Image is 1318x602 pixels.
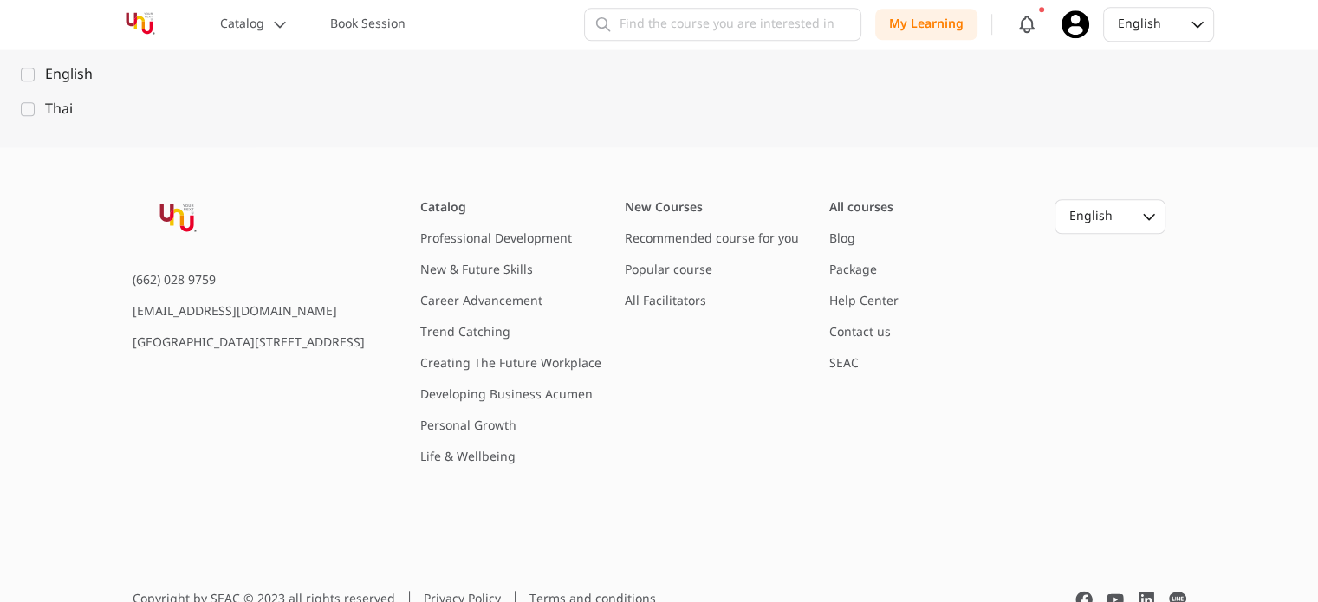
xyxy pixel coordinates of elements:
a: Personal Growth [420,417,516,435]
a: Contact us [829,323,891,341]
button: Book Session [320,9,416,40]
div: [EMAIL_ADDRESS][DOMAIN_NAME] [133,303,365,320]
a: Popular course [625,261,712,279]
a: New & Future Skills [420,261,533,279]
div: English [45,64,236,85]
a: Trend Catching [420,323,510,341]
div: [GEOGRAPHIC_DATA][STREET_ADDRESS] [133,334,365,352]
a: Life & Wellbeing [420,448,516,466]
div: Catalog [420,199,611,217]
p: Book Session [330,16,406,33]
a: All courses [829,198,893,217]
p: Catalog [220,16,264,33]
div: English [1118,16,1167,33]
button: Catalog [210,9,299,40]
img: YourNextU Logo [105,9,175,40]
p: My Learning [889,16,964,33]
a: All Facilitators [625,292,706,310]
img: YourNextU Logo [133,199,223,239]
a: Blog [829,230,855,248]
a: SEAC [829,354,859,372]
a: Package [829,261,877,279]
div: New Courses [625,199,815,217]
div: Thai [45,99,236,120]
div: English [1069,208,1119,225]
div: (662) 028 9759 [133,272,365,289]
a: Career Advancement [420,292,542,310]
a: Professional Development [420,230,572,248]
a: Help Center [829,292,899,310]
button: My Learning [875,9,977,40]
a: Creating The Future Workplace [420,354,601,372]
input: Find the course you are interested in [584,8,861,41]
a: Developing Business Acumen [420,385,593,404]
a: Recommended course for you [625,230,799,248]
